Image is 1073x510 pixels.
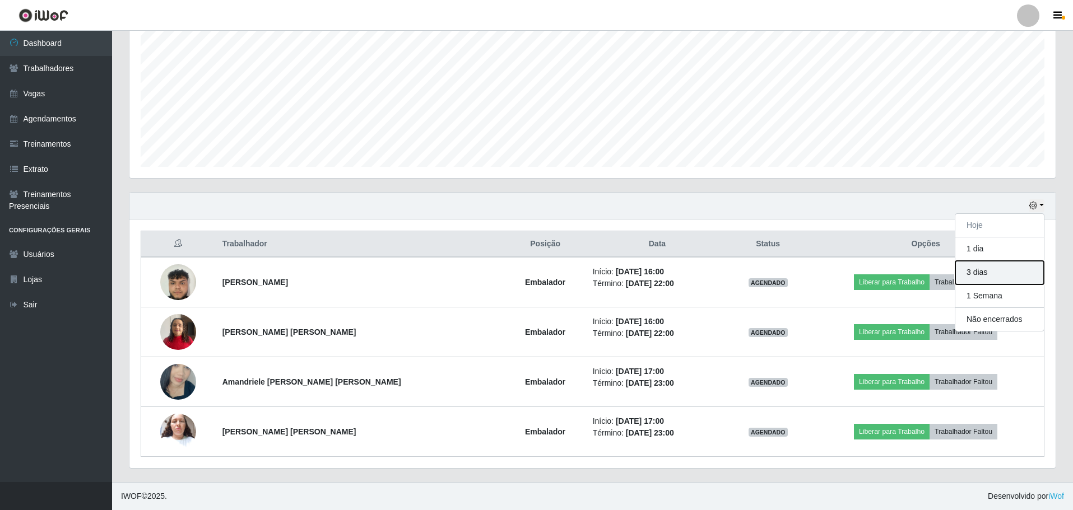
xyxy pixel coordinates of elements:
[626,428,674,437] time: [DATE] 23:00
[955,237,1044,261] button: 1 dia
[586,231,729,258] th: Data
[160,350,196,414] img: 1751387088285.jpeg
[160,258,196,306] img: 1731039194690.jpeg
[854,374,930,390] button: Liberar para Trabalho
[593,415,722,427] li: Início:
[728,231,807,258] th: Status
[616,267,664,276] time: [DATE] 16:00
[121,492,142,500] span: IWOF
[616,417,664,425] time: [DATE] 17:00
[626,378,674,387] time: [DATE] 23:00
[930,424,997,439] button: Trabalhador Faltou
[222,427,356,436] strong: [PERSON_NAME] [PERSON_NAME]
[505,231,586,258] th: Posição
[988,490,1064,502] span: Desenvolvido por
[593,427,722,439] li: Término:
[593,316,722,327] li: Início:
[222,377,401,386] strong: Amandriele [PERSON_NAME] [PERSON_NAME]
[160,308,196,355] img: 1737135977494.jpeg
[749,328,788,337] span: AGENDADO
[160,408,196,455] img: 1750954658696.jpeg
[222,278,288,287] strong: [PERSON_NAME]
[955,261,1044,284] button: 3 dias
[525,327,565,336] strong: Embalador
[216,231,505,258] th: Trabalhador
[593,366,722,377] li: Início:
[807,231,1044,258] th: Opções
[749,378,788,387] span: AGENDADO
[616,367,664,376] time: [DATE] 17:00
[749,278,788,287] span: AGENDADO
[1048,492,1064,500] a: iWof
[593,327,722,339] li: Término:
[525,377,565,386] strong: Embalador
[854,424,930,439] button: Liberar para Trabalho
[593,377,722,389] li: Término:
[955,284,1044,308] button: 1 Semana
[626,329,674,338] time: [DATE] 22:00
[18,8,68,22] img: CoreUI Logo
[749,428,788,437] span: AGENDADO
[930,274,997,290] button: Trabalhador Faltou
[525,427,565,436] strong: Embalador
[593,266,722,278] li: Início:
[525,278,565,287] strong: Embalador
[930,324,997,340] button: Trabalhador Faltou
[626,279,674,288] time: [DATE] 22:00
[593,278,722,289] li: Término:
[854,324,930,340] button: Liberar para Trabalho
[930,374,997,390] button: Trabalhador Faltou
[955,214,1044,237] button: Hoje
[616,317,664,326] time: [DATE] 16:00
[955,308,1044,331] button: Não encerrados
[222,327,356,336] strong: [PERSON_NAME] [PERSON_NAME]
[121,490,167,502] span: © 2025 .
[854,274,930,290] button: Liberar para Trabalho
